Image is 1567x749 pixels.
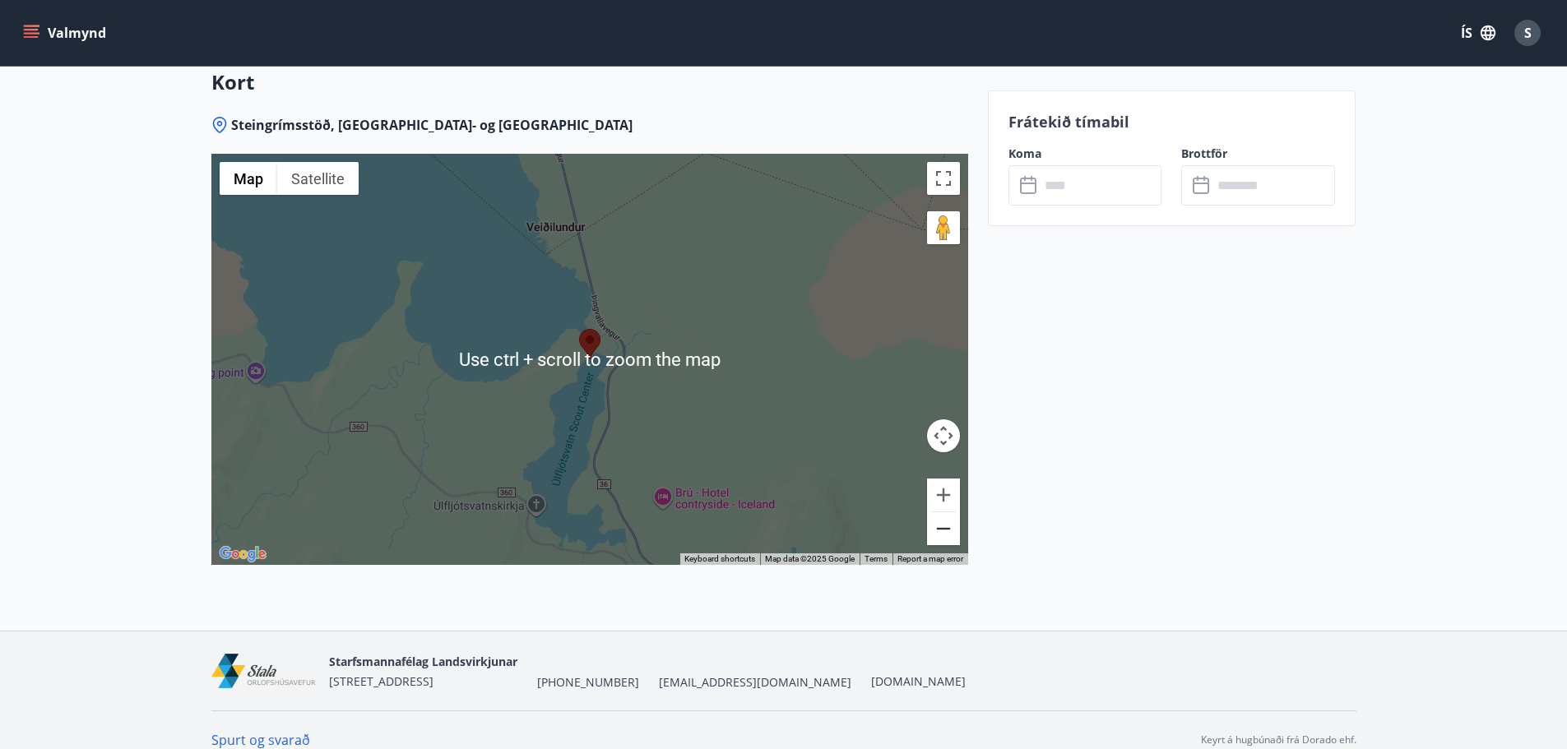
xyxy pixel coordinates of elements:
p: Keyrt á hugbúnaði frá Dorado ehf. [1201,733,1356,747]
button: S [1508,13,1547,53]
a: Terms (opens in new tab) [865,554,888,563]
button: Show street map [220,162,277,195]
img: mEl60ZlWq2dfEsT9wIdje1duLb4bJloCzzh6OZwP.png [211,654,316,689]
a: Open this area in Google Maps (opens a new window) [216,543,270,565]
button: menu [20,18,113,48]
span: [STREET_ADDRESS] [329,673,433,689]
span: [PHONE_NUMBER] [537,674,639,691]
label: Brottför [1181,146,1335,162]
button: Drag Pegman onto the map to open Street View [927,211,960,244]
span: Steingrímsstöð, [GEOGRAPHIC_DATA]- og [GEOGRAPHIC_DATA] [231,116,633,134]
button: Zoom in [927,479,960,511]
p: Frátekið tímabil [1008,111,1336,132]
label: Koma [1008,146,1162,162]
a: [DOMAIN_NAME] [871,673,966,689]
span: Starfsmannafélag Landsvirkjunar [329,654,517,669]
button: Keyboard shortcuts [684,553,755,565]
button: Show satellite imagery [277,162,359,195]
span: Map data ©2025 Google [765,554,855,563]
a: Report a map error [897,554,963,563]
h3: Kort [211,68,968,96]
button: Zoom out [927,512,960,545]
button: Map camera controls [927,419,960,452]
span: [EMAIL_ADDRESS][DOMAIN_NAME] [659,674,851,691]
button: ÍS [1452,18,1504,48]
a: Spurt og svarað [211,731,310,749]
img: Google [216,543,270,565]
button: Toggle fullscreen view [927,162,960,195]
span: S [1524,24,1532,42]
